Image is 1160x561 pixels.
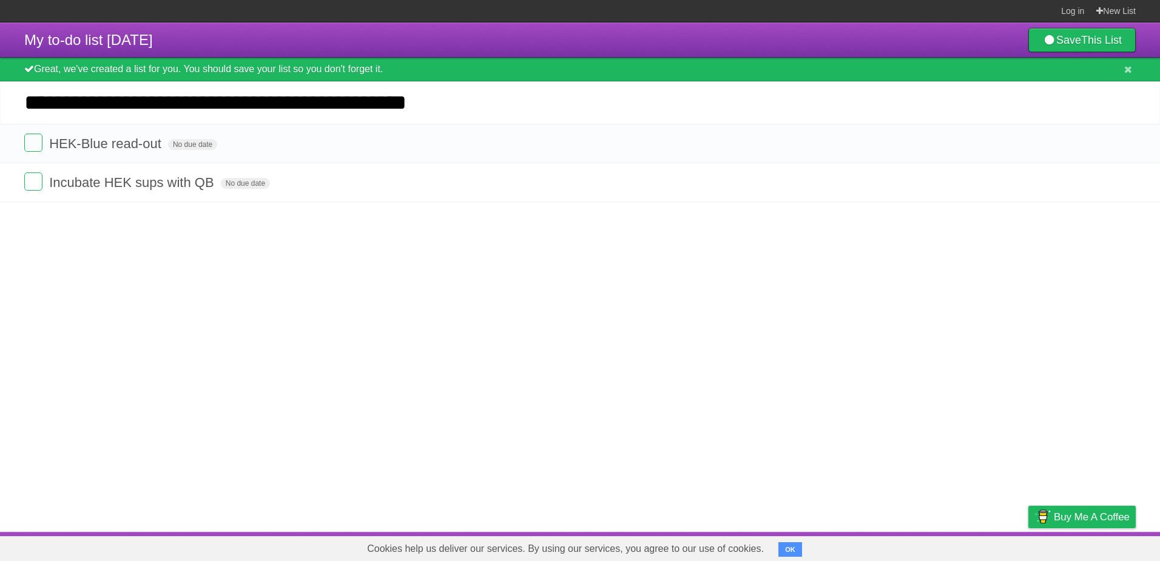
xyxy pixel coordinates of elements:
label: Done [24,172,42,191]
span: HEK-Blue read-out [49,136,164,151]
span: Incubate HEK sups with QB [49,175,217,190]
a: SaveThis List [1028,28,1136,52]
button: OK [778,542,802,557]
span: No due date [221,178,270,189]
b: This List [1081,34,1122,46]
span: Cookies help us deliver our services. By using our services, you agree to our use of cookies. [355,537,776,561]
a: About [867,535,892,558]
a: Privacy [1013,535,1044,558]
span: No due date [168,139,217,150]
a: Suggest a feature [1059,535,1136,558]
span: My to-do list [DATE] [24,32,153,48]
span: Buy me a coffee [1054,506,1130,528]
img: Buy me a coffee [1034,506,1051,527]
label: Done [24,134,42,152]
a: Buy me a coffee [1028,506,1136,528]
a: Developers [907,535,956,558]
a: Terms [971,535,998,558]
